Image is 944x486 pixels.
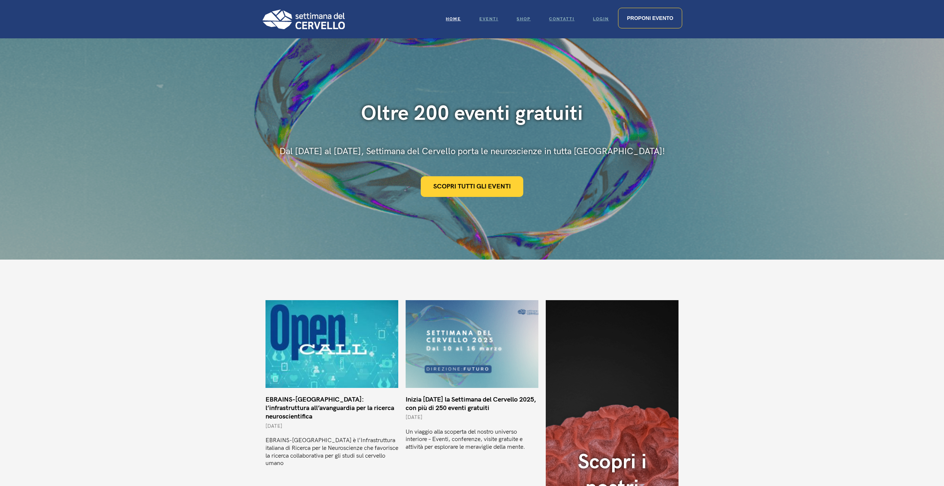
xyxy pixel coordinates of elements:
[262,9,345,29] img: Logo
[421,176,523,197] a: Scopri tutti gli eventi
[479,17,498,21] span: Eventi
[406,396,536,412] a: Inizia [DATE] la Settimana del Cervello 2025, con più di 250 eventi gratuiti
[406,414,423,420] span: [DATE]
[265,396,394,421] a: EBRAINS-[GEOGRAPHIC_DATA]: l’infrastruttura all’avanguardia per la ricerca neuroscientifica
[446,17,461,21] span: Home
[265,423,282,429] span: [DATE]
[618,8,682,28] a: Proponi evento
[549,17,575,21] span: Contatti
[406,428,538,451] p: Un viaggio alla scoperta del nostro universo interiore – Eventi, conferenze, visite gratuite e at...
[517,17,531,21] span: Shop
[280,101,665,126] div: Oltre 200 eventi gratuiti
[265,437,398,468] p: EBRAINS-[GEOGRAPHIC_DATA] è l’Infrastruttura italiana di Ricerca per le Neuroscienze che favorisc...
[280,145,665,158] div: Dal [DATE] al [DATE], Settimana del Cervello porta le neuroscienze in tutta [GEOGRAPHIC_DATA]!
[593,17,609,21] span: Login
[627,15,673,21] span: Proponi evento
